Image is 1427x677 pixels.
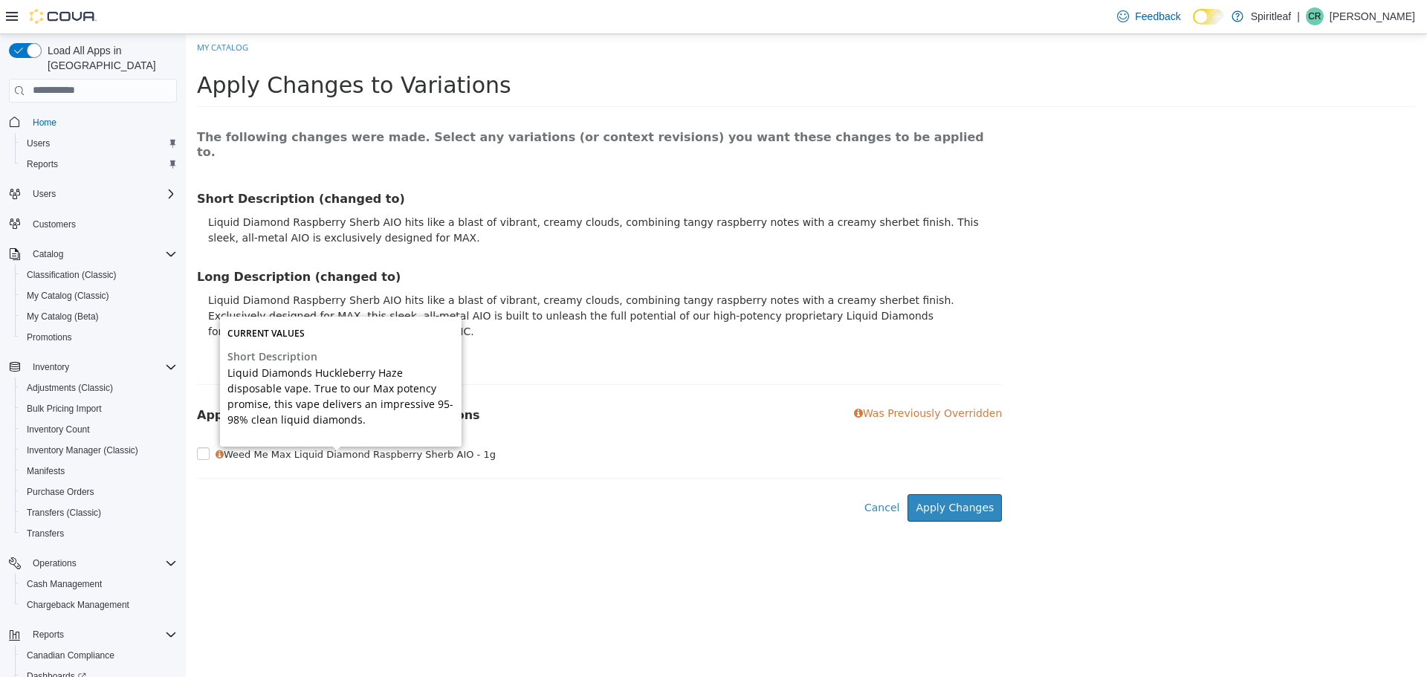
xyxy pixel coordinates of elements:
span: Promotions [27,331,72,343]
button: Customers [3,213,183,235]
span: Bulk Pricing Import [21,400,177,418]
button: Reports [27,626,70,644]
span: Adjustments (Classic) [21,379,177,397]
button: Home [3,111,183,133]
span: Transfers [27,528,64,540]
span: Feedback [1135,9,1180,24]
button: Bulk Pricing Import [15,398,183,419]
span: Manifests [27,465,65,477]
label: Weed Me Max Liquid Diamond Raspberry Sherb AIO - 1g [26,413,310,428]
span: Transfers (Classic) [21,504,177,522]
a: Inventory Manager (Classic) [21,441,144,459]
h4: Short Description (changed to) [11,158,816,173]
button: Operations [3,553,183,574]
span: Purchase Orders [27,486,94,498]
span: Customers [27,215,177,233]
button: Users [3,184,183,204]
span: Operations [27,554,177,572]
button: Chargeback Management [15,595,183,615]
h4: Long Description (changed to) [11,236,816,251]
button: My Catalog (Beta) [15,306,183,327]
a: Manifests [21,462,71,480]
a: Purchase Orders [21,483,100,501]
span: Classification (Classic) [27,269,117,281]
button: Catalog [3,244,183,265]
button: Inventory [27,358,75,376]
span: Transfers [21,525,177,542]
a: Promotions [21,328,78,346]
span: Canadian Compliance [21,647,177,664]
button: Promotions [15,327,183,348]
span: Inventory [33,361,69,373]
span: My Catalog (Beta) [21,308,177,325]
button: Classification (Classic) [15,265,183,285]
span: Users [27,137,50,149]
button: Transfers (Classic) [15,502,183,523]
span: Reports [27,626,177,644]
span: Customers [33,218,76,230]
span: Canadian Compliance [27,650,114,661]
span: Classification (Classic) [21,266,177,284]
span: Chargeback Management [27,599,129,611]
span: Bulk Pricing Import [27,403,102,415]
button: Inventory [3,357,183,378]
a: Chargeback Management [21,596,135,614]
span: Home [33,117,56,129]
button: Cancel [678,460,722,487]
a: Transfers [21,525,70,542]
span: Users [27,185,177,203]
button: Catalog [27,245,69,263]
button: Purchase Orders [15,482,183,502]
button: Operations [27,554,82,572]
span: Catalog [33,248,63,260]
a: Inventory Count [21,421,96,438]
span: Users [33,188,56,200]
span: Inventory Count [21,421,177,438]
span: Users [21,135,177,152]
span: My Catalog (Beta) [27,311,99,323]
span: Cash Management [21,575,177,593]
a: My Catalog (Classic) [21,287,115,305]
span: Purchase Orders [21,483,177,501]
span: Reports [21,155,177,173]
span: Transfers (Classic) [27,507,101,519]
button: Cash Management [15,574,183,595]
button: Reports [15,154,183,175]
a: Reports [21,155,64,173]
button: Reports [3,624,183,645]
span: Load All Apps in [GEOGRAPHIC_DATA] [42,43,177,73]
span: Cash Management [27,578,102,590]
span: Chargeback Management [21,596,177,614]
span: Reports [33,629,64,641]
button: Users [27,185,62,203]
div: Courtney R [1306,7,1324,25]
a: My Catalog (Beta) [21,308,105,325]
span: Inventory Manager (Classic) [27,444,138,456]
p: | [1297,7,1300,25]
h4: Apply To Variations and Context Revisions [11,374,294,389]
span: Catalog [27,245,177,263]
span: My Catalog (Classic) [21,287,177,305]
button: Apply Changes [722,460,816,487]
a: Classification (Classic) [21,266,123,284]
span: Adjustments (Classic) [27,382,113,394]
a: Bulk Pricing Import [21,400,108,418]
h5: The following changes were made. Select any variations (or context revisions) you want these chan... [11,96,816,143]
button: Transfers [15,523,183,544]
span: Inventory Count [27,424,90,435]
a: Transfers (Classic) [21,504,107,522]
img: Cova [30,9,97,24]
span: My Catalog (Classic) [27,290,109,302]
button: Inventory Count [15,419,183,440]
a: Adjustments (Classic) [21,379,119,397]
a: Users [21,135,56,152]
input: Dark Mode [1193,9,1224,25]
button: Inventory Manager (Classic) [15,440,183,461]
span: Reports [27,158,58,170]
a: Customers [27,216,82,233]
h6: Current Values [42,294,268,305]
a: Feedback [1111,1,1186,31]
span: Apply Changes to Variations [11,38,326,64]
p: Was Previously Overridden [668,366,816,392]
